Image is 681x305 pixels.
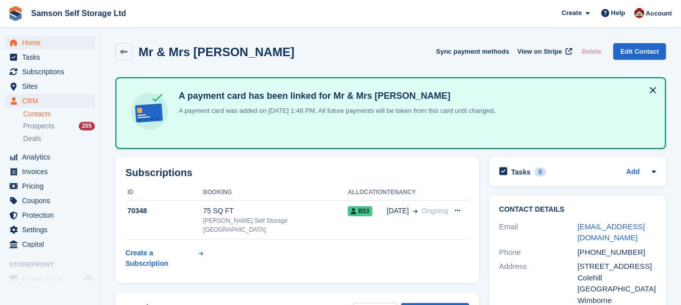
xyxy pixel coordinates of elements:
div: 75 SQ FT [203,206,348,216]
a: menu [5,165,95,179]
h4: A payment card has been linked for Mr & Mrs [PERSON_NAME] [175,90,495,102]
span: Sites [22,79,82,93]
span: Tasks [22,50,82,64]
a: Deals [23,133,95,144]
span: Pricing [22,179,82,193]
span: Subscriptions [22,65,82,79]
a: Samson Self Storage Ltd [27,5,130,22]
th: Allocation [348,185,387,201]
th: ID [125,185,203,201]
div: [GEOGRAPHIC_DATA] [578,283,656,295]
div: [PERSON_NAME] Self Storage [GEOGRAPHIC_DATA] [203,216,348,234]
a: Contacts [23,109,95,119]
a: Preview store [83,273,95,285]
a: Create a Subscription [125,244,203,273]
h2: Tasks [511,168,531,177]
span: Help [611,8,625,18]
span: View on Stripe [517,47,562,57]
span: Capital [22,237,82,251]
a: menu [5,208,95,222]
img: Ian [634,8,644,18]
span: Coupons [22,194,82,208]
span: Ongoing [422,207,448,215]
div: 205 [79,122,95,130]
th: Tenancy [387,185,448,201]
a: menu [5,79,95,93]
span: CRM [22,94,82,108]
a: Edit Contact [613,43,666,60]
img: card-linked-ebf98d0992dc2aeb22e95c0e3c79077019eb2392cfd83c6a337811c24bc77127.svg [128,90,171,132]
span: Invoices [22,165,82,179]
div: Email [499,221,578,244]
div: 70348 [125,206,203,216]
a: menu [5,50,95,64]
div: 0 [534,168,546,177]
span: [DATE] [387,206,409,216]
span: Account [646,9,672,19]
th: Booking [203,185,348,201]
h2: Subscriptions [125,167,469,179]
span: Analytics [22,150,82,164]
span: Deals [23,134,41,143]
div: Phone [499,247,578,258]
h2: Mr & Mrs [PERSON_NAME] [139,45,295,59]
a: Add [626,167,640,178]
a: menu [5,237,95,251]
a: View on Stripe [513,43,574,60]
div: Colehill [578,272,656,284]
a: menu [5,94,95,108]
a: menu [5,36,95,50]
span: Storefront [9,260,100,270]
span: Home [22,36,82,50]
a: menu [5,150,95,164]
span: Protection [22,208,82,222]
span: Prospects [23,121,54,131]
a: menu [5,223,95,237]
a: menu [5,272,95,286]
a: Prospects 205 [23,121,95,131]
a: menu [5,65,95,79]
img: stora-icon-8386f47178a22dfd0bd8f6a31ec36ba5ce8667c1dd55bd0f319d3a0aa187defe.svg [8,6,23,21]
span: B53 [348,206,372,216]
p: A payment card was added on [DATE] 1:48 PM. All future payments will be taken from this card unti... [175,106,495,116]
div: Create a Subscription [125,248,197,269]
span: Create [562,8,582,18]
a: menu [5,179,95,193]
div: [STREET_ADDRESS] [578,261,656,272]
div: [PHONE_NUMBER] [578,247,656,258]
button: Sync payment methods [436,43,509,60]
span: Settings [22,223,82,237]
h2: Contact Details [499,206,656,214]
a: [EMAIL_ADDRESS][DOMAIN_NAME] [578,222,645,242]
a: menu [5,194,95,208]
span: Online Store [22,272,82,286]
button: Delete [578,43,605,60]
